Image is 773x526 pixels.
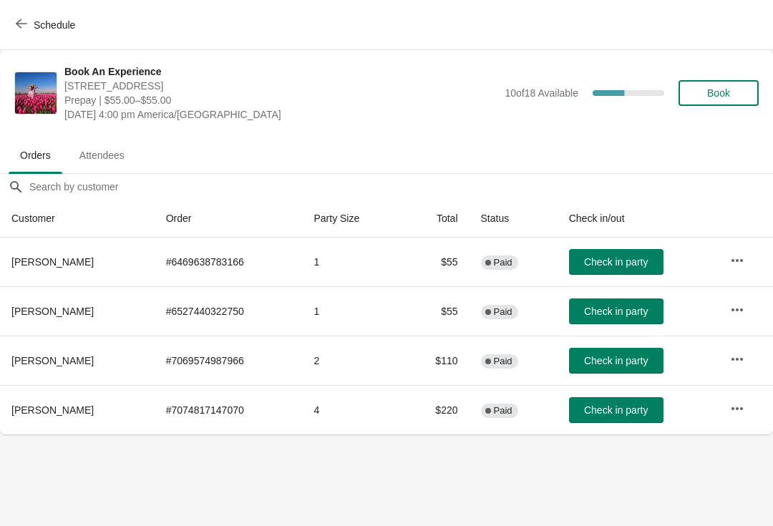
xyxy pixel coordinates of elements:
th: Total [403,200,470,238]
td: # 6469638783166 [155,238,303,286]
span: Paid [494,257,512,268]
td: # 7069574987966 [155,336,303,385]
td: # 7074817147070 [155,385,303,434]
td: 2 [302,336,402,385]
span: Check in party [584,256,648,268]
button: Schedule [7,12,87,38]
span: Orders [9,142,62,168]
span: Prepay | $55.00–$55.00 [64,93,497,107]
td: $55 [403,286,470,336]
th: Status [470,200,558,238]
td: $110 [403,336,470,385]
span: [PERSON_NAME] [11,355,94,366]
span: Check in party [584,355,648,366]
span: [PERSON_NAME] [11,404,94,416]
button: Check in party [569,397,663,423]
span: 10 of 18 Available [505,87,578,99]
span: Paid [494,356,512,367]
span: [PERSON_NAME] [11,256,94,268]
img: Book An Experience [15,72,57,114]
th: Order [155,200,303,238]
span: Check in party [584,404,648,416]
td: 1 [302,238,402,286]
span: Attendees [68,142,136,168]
span: Paid [494,306,512,318]
button: Check in party [569,348,663,374]
td: 1 [302,286,402,336]
td: # 6527440322750 [155,286,303,336]
button: Book [679,80,759,106]
span: Schedule [34,19,75,31]
span: [PERSON_NAME] [11,306,94,317]
th: Check in/out [558,200,719,238]
span: Book An Experience [64,64,497,79]
td: 4 [302,385,402,434]
th: Party Size [302,200,402,238]
button: Check in party [569,249,663,275]
span: Paid [494,405,512,417]
span: Book [707,87,730,99]
button: Check in party [569,298,663,324]
input: Search by customer [29,174,773,200]
span: [DATE] 4:00 pm America/[GEOGRAPHIC_DATA] [64,107,497,122]
span: [STREET_ADDRESS] [64,79,497,93]
td: $55 [403,238,470,286]
td: $220 [403,385,470,434]
span: Check in party [584,306,648,317]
